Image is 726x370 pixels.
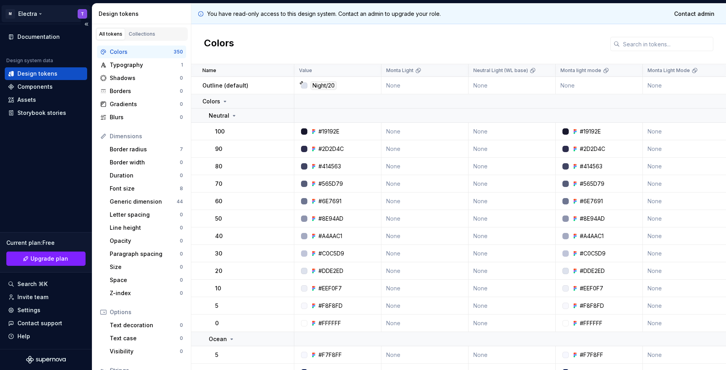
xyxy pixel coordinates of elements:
[180,348,183,355] div: 0
[469,297,556,315] td: None
[110,289,180,297] div: Z-index
[215,351,218,359] p: 5
[97,59,186,71] a: Typography1
[469,210,556,227] td: None
[107,156,186,169] a: Border width0
[207,10,441,18] p: You have read-only access to this design system. Contact an admin to upgrade your role.
[110,263,180,271] div: Size
[469,193,556,210] td: None
[180,277,183,283] div: 0
[180,159,183,166] div: 0
[215,319,219,327] p: 0
[381,227,469,245] td: None
[381,297,469,315] td: None
[107,221,186,234] a: Line height0
[97,85,186,97] a: Borders0
[180,75,183,81] div: 0
[107,248,186,260] a: Paragraph spacing0
[580,145,605,153] div: #2D2D4C
[215,215,222,223] p: 50
[107,143,186,156] a: Border radius7
[469,175,556,193] td: None
[209,335,227,343] p: Ocean
[381,77,469,94] td: None
[107,195,186,208] a: Generic dimension44
[17,70,57,78] div: Design tokens
[180,212,183,218] div: 0
[386,67,413,74] p: Monta Light
[209,112,229,120] p: Neutral
[180,322,183,328] div: 0
[381,193,469,210] td: None
[580,232,604,240] div: #A4AAC1
[107,332,186,345] a: Text case0
[318,162,341,170] div: #414563
[110,61,181,69] div: Typography
[318,351,342,359] div: #F7F8FF
[6,252,86,266] button: Upgrade plan
[97,111,186,124] a: Blurs0
[110,132,183,140] div: Dimensions
[381,140,469,158] td: None
[173,49,183,55] div: 350
[318,232,342,240] div: #A4AAC1
[110,250,180,258] div: Paragraph spacing
[26,356,66,364] svg: Supernova Logo
[110,185,180,193] div: Font size
[5,317,87,330] button: Contact support
[469,123,556,140] td: None
[580,319,602,327] div: #FFFFFF
[180,185,183,192] div: 8
[17,293,48,301] div: Invite team
[99,31,122,37] div: All tokens
[17,33,60,41] div: Documentation
[110,308,183,316] div: Options
[129,31,155,37] div: Collections
[81,19,92,30] button: Collapse sidebar
[5,278,87,290] button: Search ⌘K
[381,346,469,364] td: None
[97,46,186,58] a: Colors350
[110,158,180,166] div: Border width
[202,82,248,90] p: Outline (default)
[107,287,186,299] a: Z-index0
[311,81,337,90] div: Night/20
[381,210,469,227] td: None
[107,169,186,182] a: Duration0
[17,332,30,340] div: Help
[110,334,180,342] div: Text case
[180,225,183,231] div: 0
[18,10,37,18] div: Electra
[107,208,186,221] a: Letter spacing0
[5,67,87,80] a: Design tokens
[110,224,180,232] div: Line height
[5,93,87,106] a: Assets
[110,237,180,245] div: Opacity
[97,98,186,111] a: Gradients0
[204,37,234,51] h2: Colors
[17,306,40,314] div: Settings
[110,276,180,284] div: Space
[17,83,53,91] div: Components
[318,128,339,135] div: #19192E
[318,250,344,257] div: #C0C5D9
[180,88,183,94] div: 0
[202,97,220,105] p: Colors
[5,107,87,119] a: Storybook stories
[381,123,469,140] td: None
[580,302,604,310] div: #F8F8FD
[381,280,469,297] td: None
[202,67,216,74] p: Name
[6,57,53,64] div: Design system data
[6,9,15,19] div: M
[620,37,713,51] input: Search in tokens...
[318,145,344,153] div: #2D2D4C
[97,72,186,84] a: Shadows0
[580,215,605,223] div: #8E94AD
[17,319,62,327] div: Contact support
[215,197,222,205] p: 60
[318,215,343,223] div: #8E94AD
[215,302,218,310] p: 5
[5,31,87,43] a: Documentation
[580,267,605,275] div: #DDE2ED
